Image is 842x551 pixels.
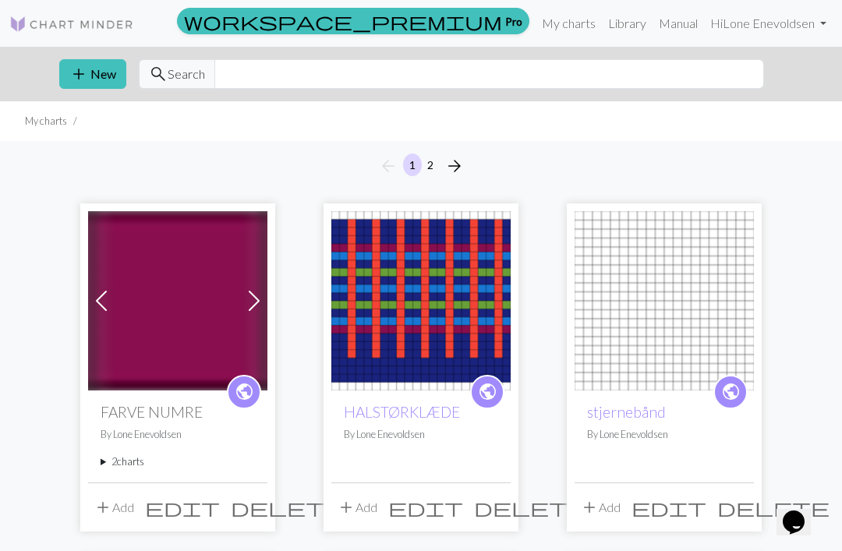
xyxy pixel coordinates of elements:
[474,496,586,518] span: delete
[653,8,704,39] a: Manual
[631,496,706,518] span: edit
[235,376,254,408] i: public
[227,375,261,409] a: public
[94,496,112,518] span: add
[231,496,343,518] span: delete
[713,375,748,409] a: public
[388,496,463,518] span: edit
[88,211,267,390] img: FARVE NUMRE
[712,493,835,522] button: Delete
[717,496,830,518] span: delete
[445,155,464,177] span: arrow_forward
[373,154,470,178] nav: Page navigation
[331,211,511,390] img: HALSTØRKLÆDE
[777,489,826,535] iframe: chat widget
[331,291,511,306] a: HALSTØRKLÆDE
[587,403,666,421] a: stjernebånd
[383,493,469,522] button: Edit
[536,8,602,39] a: My charts
[721,380,741,404] span: public
[478,380,497,404] span: public
[145,498,220,517] i: Edit
[439,154,470,178] button: Next
[421,154,440,176] button: 2
[25,114,67,129] li: My charts
[59,59,126,89] button: New
[168,65,205,83] span: Search
[88,493,140,522] button: Add
[101,427,255,442] p: By Lone Enevoldsen
[388,498,463,517] i: Edit
[469,493,592,522] button: Delete
[69,63,88,85] span: add
[704,8,833,39] a: HiLone Enevoldsen
[101,454,255,469] summary: 2charts
[140,493,225,522] button: Edit
[575,211,754,390] img: stjernebånd
[478,376,497,408] i: public
[88,291,267,306] a: FARVE NUMRE
[587,427,741,442] p: By Lone Enevoldsen
[225,493,348,522] button: Delete
[631,498,706,517] i: Edit
[235,380,254,404] span: public
[337,496,356,518] span: add
[580,496,599,518] span: add
[177,8,529,34] a: Pro
[101,403,255,421] h2: FARVE NUMRE
[145,496,220,518] span: edit
[331,493,383,522] button: Add
[149,63,168,85] span: search
[626,493,712,522] button: Edit
[575,291,754,306] a: stjernebånd
[575,493,626,522] button: Add
[403,154,422,176] button: 1
[9,15,134,34] img: Logo
[344,427,498,442] p: By Lone Enevoldsen
[470,375,504,409] a: public
[721,376,741,408] i: public
[184,10,502,32] span: workspace_premium
[344,403,460,421] a: HALSTØRKLÆDE
[602,8,653,39] a: Library
[445,157,464,175] i: Next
